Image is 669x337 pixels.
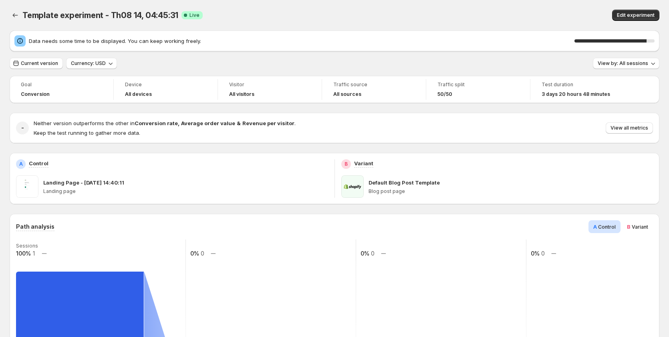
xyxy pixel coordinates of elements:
span: Device [125,81,206,88]
h3: Path analysis [16,223,54,231]
span: A [593,223,597,230]
text: 0% [190,250,199,257]
p: Landing Page - [DATE] 14:40:11 [43,179,124,187]
a: Traffic sourceAll sources [333,81,415,98]
text: 100% [16,250,31,257]
button: Back [10,10,21,21]
a: DeviceAll devices [125,81,206,98]
span: Neither version outperforms the other in . [34,120,296,126]
span: 50/50 [437,91,452,97]
a: Test duration3 days 20 hours 48 minutes [542,81,623,98]
span: Conversion [21,91,50,97]
span: Traffic split [437,81,519,88]
text: 1 [33,250,35,257]
h2: - [21,124,24,132]
p: Variant [354,159,373,167]
span: Edit experiment [617,12,655,18]
button: Current version [10,58,63,69]
h2: A [19,161,23,167]
span: View all metrics [611,125,648,131]
a: GoalConversion [21,81,102,98]
span: Visitor [229,81,310,88]
a: Traffic split50/50 [437,81,519,98]
button: View all metrics [606,122,653,134]
button: Edit experiment [612,10,659,21]
text: Sessions [16,243,38,249]
span: Variant [632,224,648,230]
strong: & [237,120,241,126]
span: 3 days 20 hours 48 minutes [542,91,610,97]
text: 0% [361,250,369,257]
p: Landing page [43,188,328,195]
a: VisitorAll visitors [229,81,310,98]
img: Default Blog Post Template [341,175,364,198]
span: Keep the test running to gather more data. [34,130,140,136]
span: Traffic source [333,81,415,88]
span: Goal [21,81,102,88]
span: Data needs some time to be displayed. You can keep working freely. [29,37,574,45]
p: Blog post page [369,188,653,195]
span: Control [598,224,616,230]
text: 0% [531,250,540,257]
span: B [627,223,631,230]
span: Template experiment - Th08 14, 04:45:31 [22,10,178,20]
span: View by: All sessions [598,60,648,67]
h4: All devices [125,91,152,97]
h4: All visitors [229,91,254,97]
h4: All sources [333,91,361,97]
text: 0 [201,250,204,257]
strong: Average order value [181,120,235,126]
p: Control [29,159,48,167]
span: Test duration [542,81,623,88]
span: Current version [21,60,58,67]
img: Landing Page - Aug 13, 14:40:11 [16,175,38,198]
span: Live [189,12,199,18]
strong: , [178,120,179,126]
p: Default Blog Post Template [369,179,440,187]
strong: Revenue per visitor [242,120,294,126]
button: Currency: USD [66,58,117,69]
h2: B [345,161,348,167]
text: 0 [371,250,375,257]
text: 0 [541,250,545,257]
button: View by: All sessions [593,58,659,69]
strong: Conversion rate [135,120,178,126]
span: Currency: USD [71,60,106,67]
